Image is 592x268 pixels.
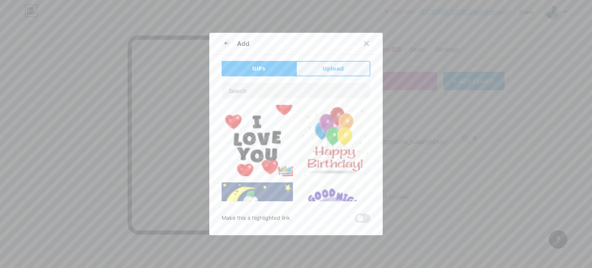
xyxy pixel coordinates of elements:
button: Upload [296,61,370,76]
button: GIFs [222,61,296,76]
img: Gihpy [222,105,293,176]
img: Gihpy [299,182,370,247]
div: Make this a highlighted link [222,214,290,223]
div: Add [237,39,249,48]
img: Gihpy [299,105,370,176]
span: Upload [323,65,344,73]
span: GIFs [252,65,266,73]
input: Search [222,83,370,98]
img: Gihpy [222,182,293,254]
